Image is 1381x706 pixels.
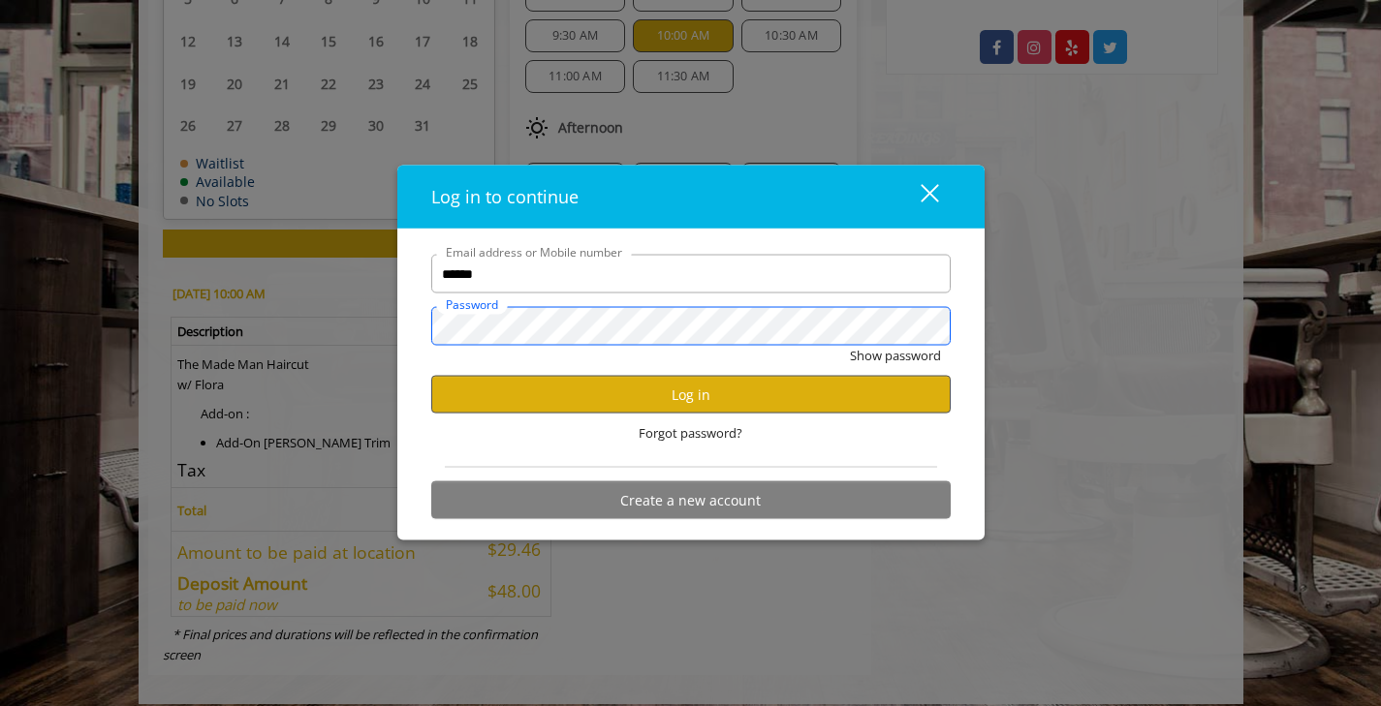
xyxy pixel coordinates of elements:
input: Email address or Mobile number [431,255,951,293]
input: Password [431,307,951,346]
button: Create a new account [431,481,951,519]
button: close dialog [885,177,951,217]
span: Log in to continue [431,185,579,208]
div: close dialog [898,182,937,211]
label: Password [436,295,508,314]
button: Show password [850,346,941,366]
label: Email address or Mobile number [436,243,632,261]
button: Log in [431,376,951,414]
span: Forgot password? [639,423,742,444]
